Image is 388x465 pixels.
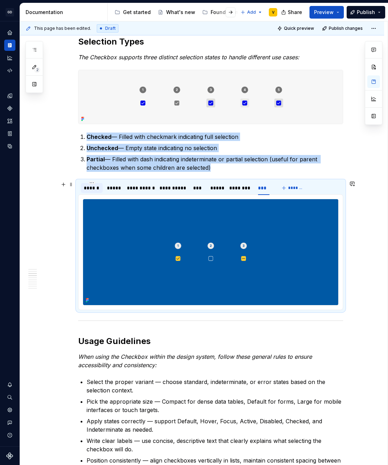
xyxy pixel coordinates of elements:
button: Quick preview [275,23,317,33]
a: Code automation [4,65,15,76]
button: Notifications [4,379,15,390]
span: This page has been edited. [34,26,91,31]
svg: Supernova Logo [6,452,13,459]
button: Search ⌘K [4,392,15,403]
h2: Selection Types [78,36,343,47]
p: Apply states correctly — support Default, Hover, Focus, Active, Disabled, Checked, and Indetermin... [87,417,343,434]
button: Share [278,6,307,19]
a: Analytics [4,52,15,63]
button: Preview [309,6,344,19]
a: Documentation [4,40,15,51]
a: What's new [155,7,198,18]
div: Get started [123,9,151,16]
a: Settings [4,404,15,416]
button: GD [1,5,18,20]
p: Select the proper variant — choose standard, indeterminate, or error states based on the selectio... [87,378,343,395]
span: Draft [105,26,116,31]
button: Publish changes [320,23,366,33]
span: Preview [314,9,334,16]
strong: Unchecked [87,144,118,151]
img: 68c3122c-b39b-4af5-aa0e-4866fd852145.png [79,70,343,124]
p: — Empty state indicating no selection [87,144,343,152]
a: Get started [112,7,154,18]
div: Documentation [26,9,104,16]
span: Publish changes [329,26,363,31]
div: Foundations [211,9,241,16]
p: — Filled with checkmark indicating full selection [87,133,343,141]
button: Contact support [4,417,15,428]
a: Storybook stories [4,128,15,139]
span: Publish [357,9,375,16]
button: Publish [347,6,385,19]
a: Home [4,27,15,38]
div: GD [6,8,14,16]
div: Page tree [112,5,237,19]
a: Data sources [4,141,15,152]
div: V [272,9,274,15]
span: 2 [34,67,40,73]
p: Pick the appropriate size — Compact for dense data tables, Default for forms, Large for mobile in... [87,397,343,414]
a: Foundations [199,7,244,18]
a: Components [4,103,15,114]
p: Write clear labels — use concise, descriptive text that clearly explains what selecting the check... [87,437,343,453]
strong: Partial [87,156,105,163]
span: Share [288,9,302,16]
a: Design tokens [4,90,15,101]
button: Add [238,7,265,17]
strong: Checked [87,133,111,140]
section-item: HMA [83,199,339,305]
img: 6e01e357-458b-4607-b983-0e3e1d375974.png [83,199,338,305]
h2: Usage Guidelines [78,336,343,347]
span: Add [247,9,256,15]
em: When using the Checkbox within the design system, follow these general rules to ensure accessibil... [78,353,314,369]
div: What's new [166,9,195,16]
p: — Filled with dash indicating indeterminate or partial selection (useful for parent checkboxes wh... [87,155,343,172]
span: Quick preview [284,26,314,31]
em: The Checkbox supports three distinct selection states to handle different use cases: [78,54,299,61]
a: Assets [4,115,15,127]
